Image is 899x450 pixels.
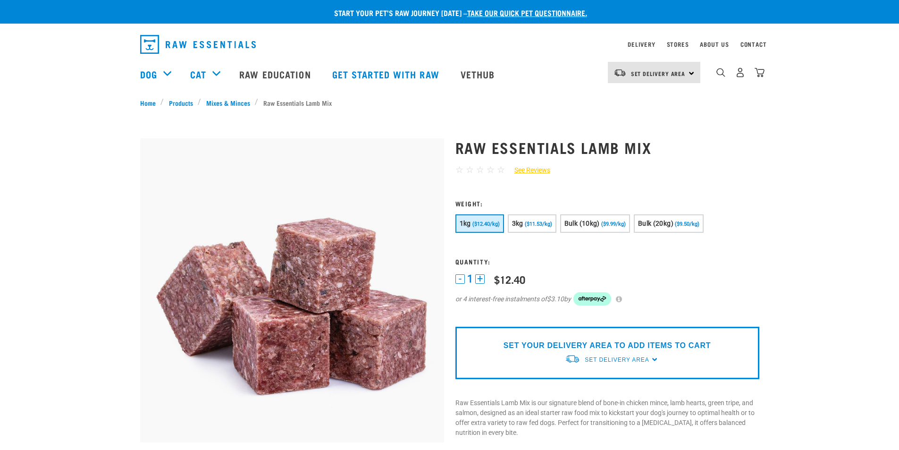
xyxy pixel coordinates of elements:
span: $3.10 [547,294,564,304]
img: Raw Essentials Logo [140,35,256,54]
img: van-moving.png [613,68,626,77]
button: - [455,274,465,284]
div: or 4 interest-free instalments of by [455,292,759,306]
a: take our quick pet questionnaire. [467,10,587,15]
span: 1 [467,274,473,284]
a: Raw Education [230,55,322,93]
span: 1kg [460,220,471,227]
a: Vethub [451,55,507,93]
a: See Reviews [505,165,550,175]
a: Dog [140,67,157,81]
a: Mixes & Minces [201,98,255,108]
button: 1kg ($12.40/kg) [455,214,504,233]
h3: Weight: [455,200,759,207]
button: 3kg ($11.53/kg) [508,214,556,233]
a: Get started with Raw [323,55,451,93]
a: Cat [190,67,206,81]
a: Delivery [628,42,655,46]
h3: Quantity: [455,258,759,265]
a: About Us [700,42,729,46]
a: Stores [667,42,689,46]
img: home-icon-1@2x.png [716,68,725,77]
span: ($11.53/kg) [525,221,552,227]
button: + [475,274,485,284]
a: Contact [740,42,767,46]
span: ☆ [455,164,463,175]
img: van-moving.png [565,354,580,364]
span: 3kg [512,220,523,227]
img: user.png [735,68,745,77]
a: Products [164,98,198,108]
span: Bulk (20kg) [638,220,673,227]
nav: dropdown navigation [133,31,767,58]
span: ☆ [497,164,505,175]
button: Bulk (20kg) ($9.50/kg) [634,214,704,233]
span: Bulk (10kg) [564,220,600,227]
a: Home [140,98,161,108]
img: Afterpay [573,292,611,306]
nav: breadcrumbs [140,98,759,108]
p: Raw Essentials Lamb Mix is our signature blend of bone-in chicken mince, lamb hearts, green tripe... [455,398,759,438]
p: SET YOUR DELIVERY AREA TO ADD ITEMS TO CART [504,340,711,351]
span: ☆ [476,164,484,175]
img: home-icon@2x.png [755,68,765,77]
div: $12.40 [494,273,525,285]
button: Bulk (10kg) ($9.99/kg) [560,214,630,233]
span: ☆ [487,164,495,175]
span: Set Delivery Area [585,357,649,363]
span: ($9.50/kg) [675,221,699,227]
img: ?1041 RE Lamb Mix 01 [140,138,444,442]
span: ($9.99/kg) [601,221,626,227]
span: ($12.40/kg) [472,221,500,227]
span: ☆ [466,164,474,175]
span: Set Delivery Area [631,72,686,75]
h1: Raw Essentials Lamb Mix [455,139,759,156]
